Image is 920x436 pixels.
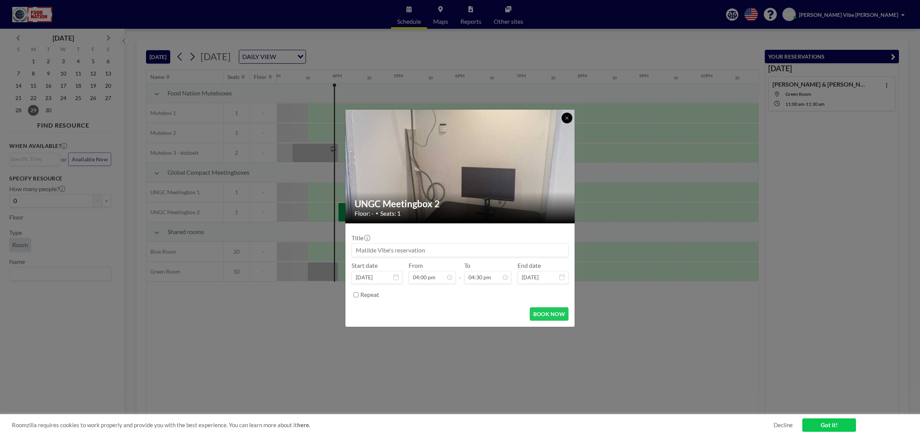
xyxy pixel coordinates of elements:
label: Title [352,234,370,242]
input: Matilde Vibe's reservation [352,244,568,257]
label: End date [517,262,541,269]
a: here. [297,421,310,428]
h2: UNGC Meetingbox 2 [355,198,566,210]
span: • [376,210,378,216]
span: - [459,264,461,281]
img: 537.jpeg [345,13,575,320]
a: Decline [774,421,793,429]
span: Floor: - [355,210,374,217]
label: Start date [352,262,378,269]
label: From [409,262,423,269]
label: To [464,262,470,269]
label: Repeat [360,291,379,298]
span: Seats: 1 [380,210,401,217]
a: Got it! [802,418,856,432]
span: Roomzilla requires cookies to work properly and provide you with the best experience. You can lea... [12,421,774,429]
button: BOOK NOW [530,307,568,321]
